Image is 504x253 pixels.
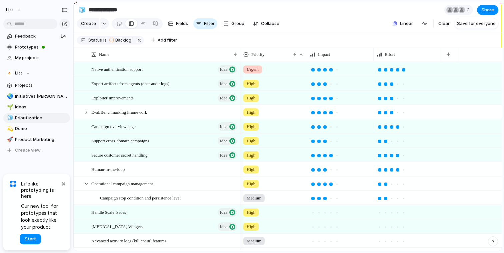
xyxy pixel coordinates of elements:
button: Start [20,234,41,244]
span: Medium [247,195,261,201]
div: 🌏 [7,92,12,100]
a: 🧊Prioritization [3,113,70,123]
span: Exploiter Improvements [91,94,134,101]
a: My projects [3,53,70,63]
span: Product Marketing [15,136,68,143]
span: Prototypes [15,44,68,51]
span: Idea [220,208,227,217]
span: 14 [60,33,67,40]
span: Idea [220,122,227,131]
a: Projects [3,80,70,90]
span: Idea [220,65,227,74]
span: High [247,166,255,173]
span: Human-in-the-loop [91,165,125,173]
span: Create view [15,147,41,154]
span: High [247,95,255,101]
span: Medium [247,238,261,244]
span: High [247,209,255,216]
span: Export artifacts from agents (doer audit logs) [91,79,170,87]
span: Advanced activity logs (kill chain) features [91,237,166,244]
span: Group [231,20,244,27]
button: Idea [218,94,237,102]
button: Idea [218,65,237,74]
span: Litt [15,70,22,76]
span: Idea [220,151,227,160]
span: Urgent [247,66,259,73]
button: Idea [218,151,237,160]
button: Clear [436,18,452,29]
button: Linear [390,19,416,29]
span: Filter [204,20,215,27]
a: 🌏Initiatives [PERSON_NAME] [3,91,70,101]
button: 🧊 [6,115,13,121]
span: High [247,109,255,116]
button: Share [477,5,498,15]
button: Filter [193,18,217,29]
span: Linear [400,20,413,27]
button: Idea [218,222,237,231]
span: Our new tool for prototypes that look exactly like your product. [21,202,60,230]
div: 💫Demo [3,124,70,134]
div: 🚀 [7,136,12,143]
span: [MEDICAL_DATA] Widgets [91,222,143,230]
span: High [247,152,255,159]
span: Create [81,20,96,27]
button: Backlog [107,37,135,44]
span: Ideas [15,104,68,110]
button: 🌏 [6,93,13,100]
span: Idea [220,222,227,231]
span: High [247,123,255,130]
span: Idea [220,79,227,88]
span: Projects [15,82,68,89]
button: Idea [218,122,237,131]
span: Initiatives [PERSON_NAME] [15,93,68,100]
span: Fields [176,20,188,27]
button: is [102,37,108,44]
button: Idea [218,208,237,217]
button: Create view [3,145,70,155]
button: Add filter [147,36,181,45]
a: 🚀Product Marketing [3,135,70,145]
button: Idea [218,137,237,145]
a: Feedback14 [3,31,70,41]
span: 3 [467,7,472,13]
div: 💫 [7,125,12,133]
button: Litt [3,5,25,15]
span: Handle Scale Issues [91,208,126,216]
button: Collapse [250,18,282,29]
button: Dismiss [59,180,67,188]
span: Campaign overview page [91,122,136,130]
span: Campaign stop condition and persistence level [100,194,181,201]
span: is [103,37,107,43]
span: Secure customer secret handling [91,151,148,159]
button: 💫 [6,125,13,132]
span: High [247,80,255,87]
a: 🌱Ideas [3,102,70,112]
span: Idea [220,136,227,146]
span: Effort [385,51,395,58]
a: Prototypes [3,42,70,52]
button: Save for everyone [454,18,498,29]
span: High [247,138,255,144]
span: Lifelike prototyping is here [21,181,60,199]
span: My projects [15,55,68,61]
span: Share [481,7,494,13]
span: Status [88,37,102,43]
span: Idea [220,93,227,103]
button: Litt [3,68,70,78]
button: Create [77,18,99,29]
span: Add filter [158,37,177,43]
button: Idea [218,79,237,88]
span: Operational campaign management [91,180,153,187]
span: High [247,223,255,230]
span: Save for everyone [457,20,496,27]
span: Prioritization [15,115,68,121]
span: Native authentication support [91,65,143,73]
span: Feedback [15,33,58,40]
span: Priority [251,51,265,58]
span: Demo [15,125,68,132]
